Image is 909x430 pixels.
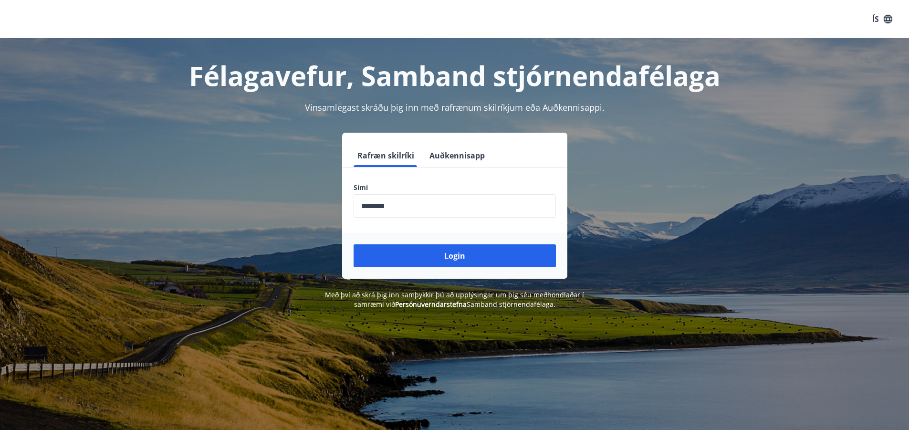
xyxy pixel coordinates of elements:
[426,144,489,167] button: Auðkennisapp
[305,102,605,113] span: Vinsamlegast skráðu þig inn með rafrænum skilríkjum eða Auðkennisappi.
[867,10,898,28] button: ÍS
[395,300,467,309] a: Persónuverndarstefna
[325,290,584,309] span: Með því að skrá þig inn samþykkir þú að upplýsingar um þig séu meðhöndlaðar í samræmi við Samband...
[354,244,556,267] button: Login
[123,57,787,94] h1: Félagavefur, Samband stjórnendafélaga
[354,144,418,167] button: Rafræn skilríki
[354,183,556,192] label: Sími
